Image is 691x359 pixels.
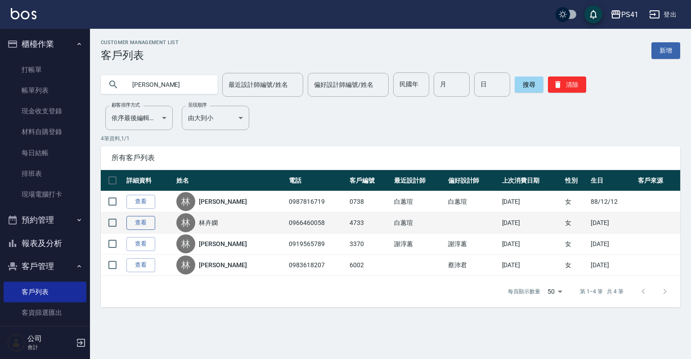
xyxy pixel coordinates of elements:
[4,121,86,142] a: 材料自購登錄
[4,184,86,205] a: 現場電腦打卡
[4,32,86,56] button: 櫃檯作業
[4,143,86,163] a: 每日結帳
[508,287,540,296] p: 每頁顯示數量
[392,170,446,191] th: 最近設計師
[646,6,680,23] button: 登出
[392,191,446,212] td: 白蕙瑄
[500,191,563,212] td: [DATE]
[347,233,392,255] td: 3370
[588,170,636,191] th: 生日
[563,212,588,233] td: 女
[392,233,446,255] td: 謝淳蕙
[287,233,347,255] td: 0919565789
[4,59,86,80] a: 打帳單
[500,212,563,233] td: [DATE]
[4,323,86,344] a: 卡券管理
[392,212,446,233] td: 白蕙瑄
[347,191,392,212] td: 0738
[548,76,586,93] button: 清除
[7,334,25,352] img: Person
[199,218,218,227] a: 林卉嫻
[112,153,669,162] span: 所有客戶列表
[651,42,680,59] a: 新增
[500,233,563,255] td: [DATE]
[446,170,500,191] th: 偏好設計師
[126,258,155,272] a: 查看
[126,216,155,230] a: 查看
[500,170,563,191] th: 上次消費日期
[446,255,500,276] td: 蔡沛君
[176,192,195,211] div: 林
[27,334,73,343] h5: 公司
[11,8,36,19] img: Logo
[101,40,179,45] h2: Customer Management List
[515,76,543,93] button: 搜尋
[199,197,247,206] a: [PERSON_NAME]
[27,343,73,351] p: 會計
[126,237,155,251] a: 查看
[588,212,636,233] td: [DATE]
[176,213,195,232] div: 林
[563,191,588,212] td: 女
[287,212,347,233] td: 0966460058
[4,163,86,184] a: 排班表
[563,233,588,255] td: 女
[500,255,563,276] td: [DATE]
[174,170,287,191] th: 姓名
[607,5,642,24] button: PS41
[588,233,636,255] td: [DATE]
[287,255,347,276] td: 0983618207
[621,9,638,20] div: PS41
[446,191,500,212] td: 白蕙瑄
[4,208,86,232] button: 預約管理
[636,170,680,191] th: 客戶來源
[4,232,86,255] button: 報表及分析
[176,234,195,253] div: 林
[176,256,195,274] div: 林
[4,302,86,323] a: 客資篩選匯出
[4,282,86,302] a: 客戶列表
[563,170,588,191] th: 性別
[101,49,179,62] h3: 客戶列表
[126,195,155,209] a: 查看
[124,170,174,191] th: 詳細資料
[347,212,392,233] td: 4733
[182,106,249,130] div: 由大到小
[588,255,636,276] td: [DATE]
[126,72,211,97] input: 搜尋關鍵字
[544,279,565,304] div: 50
[446,233,500,255] td: 謝淳蕙
[287,170,347,191] th: 電話
[101,135,680,143] p: 4 筆資料, 1 / 1
[4,255,86,278] button: 客戶管理
[287,191,347,212] td: 0987816719
[588,191,636,212] td: 88/12/12
[563,255,588,276] td: 女
[199,260,247,269] a: [PERSON_NAME]
[4,80,86,101] a: 帳單列表
[199,239,247,248] a: [PERSON_NAME]
[188,102,207,108] label: 呈現順序
[105,106,173,130] div: 依序最後編輯時間
[580,287,624,296] p: 第 1–4 筆 共 4 筆
[112,102,140,108] label: 顧客排序方式
[584,5,602,23] button: save
[347,255,392,276] td: 6002
[4,101,86,121] a: 現金收支登錄
[347,170,392,191] th: 客戶編號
